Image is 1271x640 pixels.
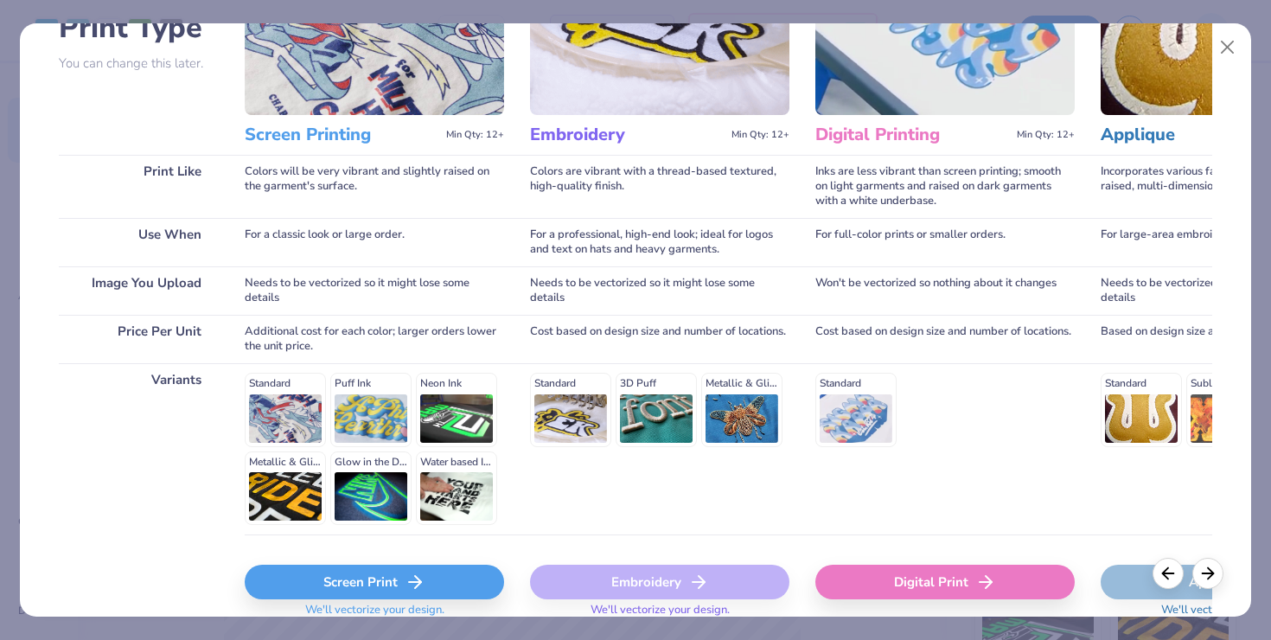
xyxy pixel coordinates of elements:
h3: Digital Printing [815,124,1010,146]
div: Print Like [59,155,219,218]
div: Digital Print [815,565,1075,599]
button: Close [1211,31,1244,64]
div: Won't be vectorized so nothing about it changes [815,266,1075,315]
div: For full-color prints or smaller orders. [815,218,1075,266]
div: For a classic look or large order. [245,218,504,266]
h3: Embroidery [530,124,725,146]
p: You can change this later. [59,56,219,71]
div: Use When [59,218,219,266]
div: For a professional, high-end look; ideal for logos and text on hats and heavy garments. [530,218,789,266]
div: Colors will be very vibrant and slightly raised on the garment's surface. [245,155,504,218]
div: Colors are vibrant with a thread-based textured, high-quality finish. [530,155,789,218]
div: Needs to be vectorized so it might lose some details [530,266,789,315]
div: Additional cost for each color; larger orders lower the unit price. [245,315,504,363]
div: Price Per Unit [59,315,219,363]
span: We'll vectorize your design. [584,603,737,628]
div: Cost based on design size and number of locations. [530,315,789,363]
div: Inks are less vibrant than screen printing; smooth on light garments and raised on dark garments ... [815,155,1075,218]
div: Image You Upload [59,266,219,315]
div: Variants [59,363,219,534]
h3: Screen Printing [245,124,439,146]
span: We'll vectorize your design. [298,603,451,628]
div: Embroidery [530,565,789,599]
span: Min Qty: 12+ [1017,129,1075,141]
div: Needs to be vectorized so it might lose some details [245,266,504,315]
span: Min Qty: 12+ [446,129,504,141]
div: Cost based on design size and number of locations. [815,315,1075,363]
span: Min Qty: 12+ [731,129,789,141]
div: Screen Print [245,565,504,599]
